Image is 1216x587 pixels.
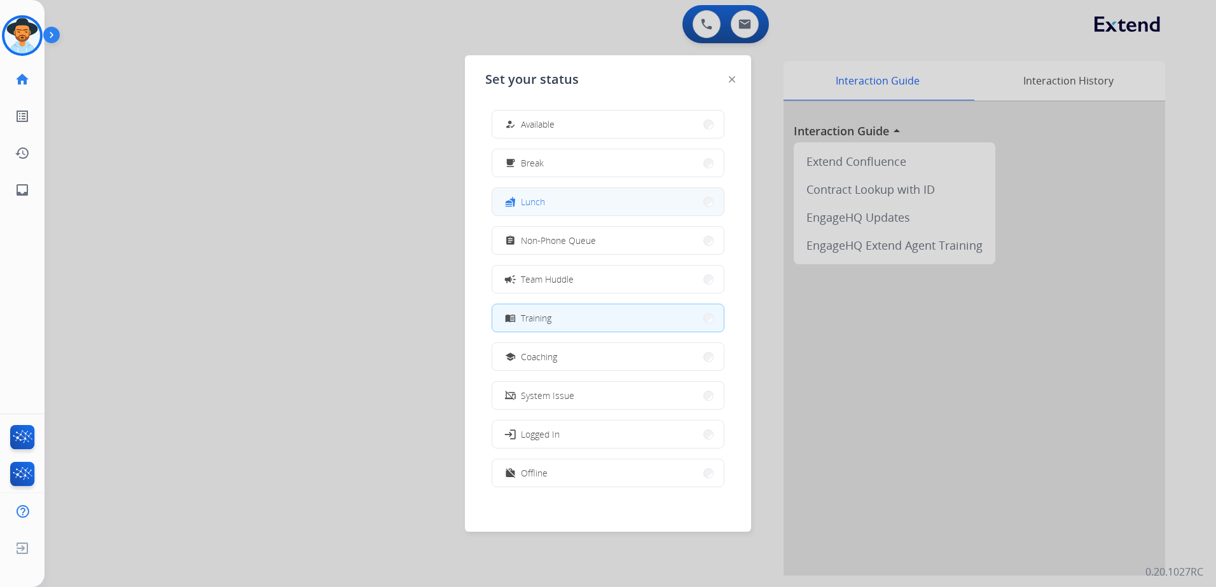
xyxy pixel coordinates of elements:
[4,18,40,53] img: avatar
[521,156,544,170] span: Break
[521,311,551,325] span: Training
[492,382,724,409] button: System Issue
[521,428,560,441] span: Logged In
[505,119,516,130] mat-icon: how_to_reg
[505,235,516,246] mat-icon: assignment
[15,145,30,161] mat-icon: history
[521,234,596,247] span: Non-Phone Queue
[492,111,724,138] button: Available
[15,109,30,124] mat-icon: list_alt
[505,390,516,401] mat-icon: phonelink_off
[504,273,516,285] mat-icon: campaign
[521,118,555,131] span: Available
[505,196,516,207] mat-icon: fastfood
[505,468,516,478] mat-icon: work_off
[492,188,724,215] button: Lunch
[492,149,724,177] button: Break
[492,343,724,370] button: Coaching
[505,158,516,168] mat-icon: free_breakfast
[1145,564,1203,579] p: 0.20.1027RC
[492,421,724,448] button: Logged In
[521,195,545,208] span: Lunch
[521,466,548,480] span: Offline
[492,227,724,254] button: Non-Phone Queue
[521,273,574,286] span: Team Huddle
[15,72,30,87] mat-icon: home
[504,428,516,440] mat-icon: login
[521,350,557,363] span: Coaching
[729,76,735,83] img: close-button
[492,459,724,487] button: Offline
[485,71,579,88] span: Set your status
[505,351,516,362] mat-icon: school
[505,313,516,323] mat-icon: menu_book
[492,266,724,293] button: Team Huddle
[15,182,30,198] mat-icon: inbox
[492,304,724,332] button: Training
[521,389,574,402] span: System Issue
